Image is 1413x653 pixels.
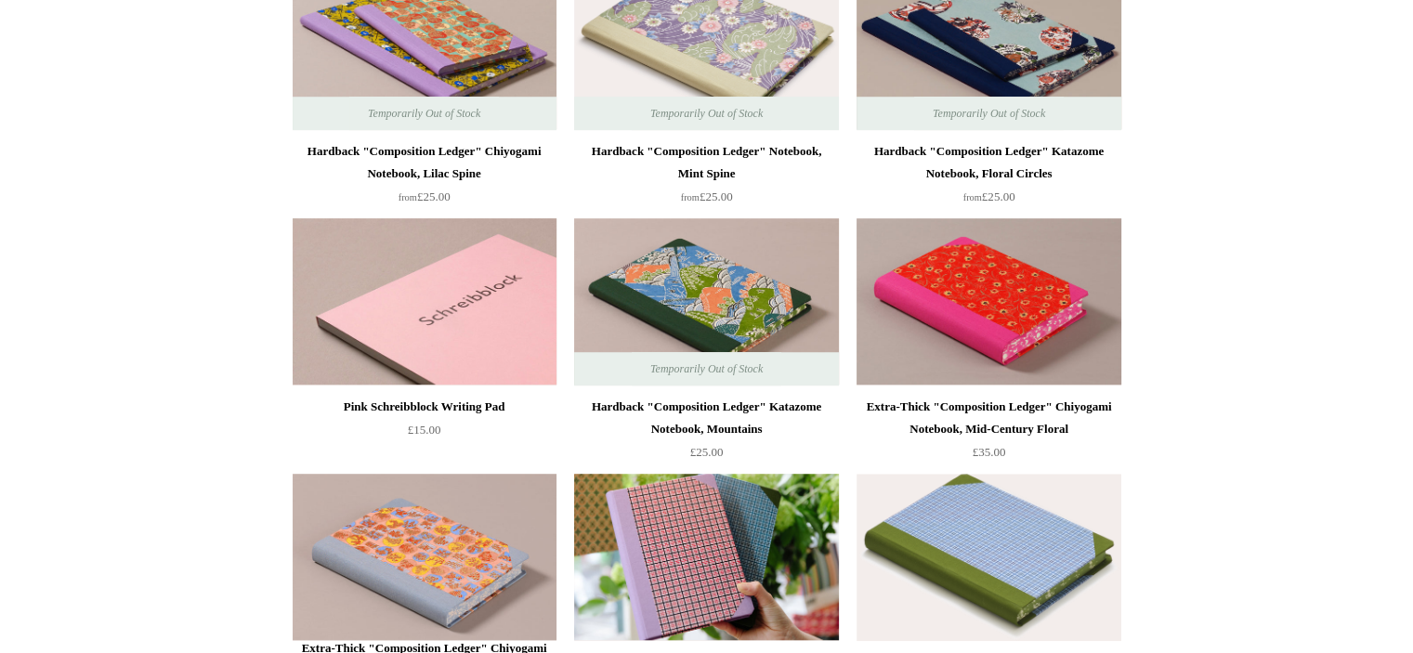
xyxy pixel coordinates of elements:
[408,423,441,437] span: £15.00
[293,218,556,385] a: Pink Schreibblock Writing Pad Pink Schreibblock Writing Pad
[293,474,556,641] img: Extra-Thick "Composition Ledger" Chiyogami Notebook, 1960s Japan, Cornflower
[293,396,556,472] a: Pink Schreibblock Writing Pad £15.00
[857,140,1120,216] a: Hardback "Composition Ledger" Katazome Notebook, Floral Circles from£25.00
[574,396,838,472] a: Hardback "Composition Ledger" Katazome Notebook, Mountains £25.00
[861,396,1116,440] div: Extra-Thick "Composition Ledger" Chiyogami Notebook, Mid-Century Floral
[349,97,499,130] span: Temporarily Out of Stock
[632,97,781,130] span: Temporarily Out of Stock
[574,218,838,385] img: Hardback "Composition Ledger" Katazome Notebook, Mountains
[293,474,556,641] a: Extra-Thick "Composition Ledger" Chiyogami Notebook, 1960s Japan, Cornflower Extra-Thick "Composi...
[297,396,552,418] div: Pink Schreibblock Writing Pad
[857,474,1120,641] a: Extra-Thick "Composition Ledger" Chiyogami Notebook, Blue Plaid Extra-Thick "Composition Ledger" ...
[293,140,556,216] a: Hardback "Composition Ledger" Chiyogami Notebook, Lilac Spine from£25.00
[579,396,833,440] div: Hardback "Composition Ledger" Katazome Notebook, Mountains
[857,474,1120,641] img: Extra-Thick "Composition Ledger" Chiyogami Notebook, Blue Plaid
[963,189,1015,203] span: £25.00
[914,97,1064,130] span: Temporarily Out of Stock
[861,140,1116,185] div: Hardback "Composition Ledger" Katazome Notebook, Floral Circles
[574,140,838,216] a: Hardback "Composition Ledger" Notebook, Mint Spine from£25.00
[399,189,451,203] span: £25.00
[857,218,1120,385] a: Extra-Thick "Composition Ledger" Chiyogami Notebook, Mid-Century Floral Extra-Thick "Composition ...
[973,445,1006,459] span: £35.00
[399,192,417,202] span: from
[857,218,1120,385] img: Extra-Thick "Composition Ledger" Chiyogami Notebook, Mid-Century Floral
[632,352,781,385] span: Temporarily Out of Stock
[690,445,724,459] span: £25.00
[963,192,982,202] span: from
[574,474,838,641] img: Extra-Thick "Composition Ledger" Chiyogami Notebook, Pink Plaid
[297,140,552,185] div: Hardback "Composition Ledger" Chiyogami Notebook, Lilac Spine
[579,140,833,185] div: Hardback "Composition Ledger" Notebook, Mint Spine
[574,218,838,385] a: Hardback "Composition Ledger" Katazome Notebook, Mountains Hardback "Composition Ledger" Katazome...
[681,189,733,203] span: £25.00
[681,192,700,202] span: from
[574,474,838,641] a: Extra-Thick "Composition Ledger" Chiyogami Notebook, Pink Plaid Extra-Thick "Composition Ledger" ...
[293,218,556,385] img: Pink Schreibblock Writing Pad
[857,396,1120,472] a: Extra-Thick "Composition Ledger" Chiyogami Notebook, Mid-Century Floral £35.00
